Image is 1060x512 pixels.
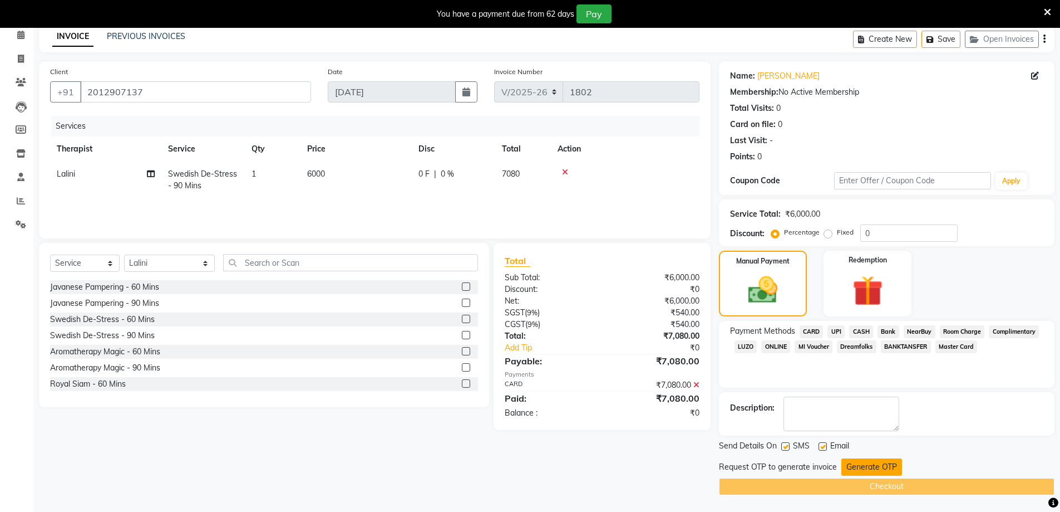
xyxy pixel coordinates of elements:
span: CARD [800,325,824,338]
span: 0 F [418,168,430,180]
div: Request OTP to generate invoice [719,461,837,473]
span: UPI [827,325,845,338]
div: Membership: [730,86,778,98]
div: ₹0 [602,284,708,295]
label: Redemption [849,255,887,265]
span: Dreamfolks [837,340,876,353]
div: ₹6,000.00 [785,208,820,220]
span: MI Voucher [795,340,832,353]
a: Add Tip [496,342,619,354]
span: 7080 [502,169,520,179]
div: Royal Siam - 60 Mins [50,378,126,390]
button: +91 [50,81,81,103]
label: Fixed [837,227,854,237]
span: Room Charge [940,325,985,338]
div: ₹540.00 [602,307,708,319]
span: CASH [849,325,873,338]
button: Generate OTP [841,459,902,476]
div: Paid: [496,392,602,405]
span: NearBuy [904,325,935,338]
span: BANKTANSFER [881,340,931,353]
span: Bank [877,325,899,338]
div: ( ) [496,319,602,330]
div: ₹6,000.00 [602,295,708,307]
label: Client [50,67,68,77]
div: Coupon Code [730,175,835,187]
div: You have a payment due from 62 days [437,8,574,20]
div: ₹7,080.00 [602,330,708,342]
img: _gift.svg [843,272,893,310]
th: Action [551,136,699,162]
span: CGST [505,319,525,329]
span: 9% [527,320,538,329]
div: ₹0 [620,342,708,354]
div: Aromatherapy Magic - 60 Mins [50,346,160,358]
div: Discount: [730,228,765,240]
a: [PERSON_NAME] [757,70,820,82]
div: 0 [757,151,762,163]
label: Invoice Number [494,67,543,77]
div: ₹7,080.00 [602,354,708,368]
div: Description: [730,402,775,414]
button: Save [921,31,960,48]
div: 0 [776,103,781,114]
label: Percentage [784,227,820,237]
div: Total: [496,330,602,342]
button: Pay [576,4,612,23]
span: 9% [527,308,538,317]
div: No Active Membership [730,86,1043,98]
button: Create New [853,31,917,48]
div: Swedish De-Stress - 60 Mins [50,314,155,325]
a: INVOICE [52,27,93,47]
th: Disc [412,136,495,162]
div: Swedish De-Stress - 90 Mins [50,330,155,342]
div: ₹0 [602,407,708,419]
div: Points: [730,151,755,163]
span: Master Card [935,340,978,353]
input: Enter Offer / Coupon Code [834,172,991,189]
div: - [770,135,773,147]
div: Discount: [496,284,602,295]
span: 6000 [307,169,325,179]
div: Net: [496,295,602,307]
div: Service Total: [730,208,781,220]
div: ₹7,080.00 [602,379,708,391]
span: 0 % [441,168,454,180]
label: Date [328,67,343,77]
div: ₹540.00 [602,319,708,330]
span: | [434,168,436,180]
div: Services [51,116,708,136]
span: Swedish De-Stress - 90 Mins [168,169,237,191]
div: Total Visits: [730,103,774,114]
button: Apply [995,173,1027,189]
span: Payment Methods [730,325,795,337]
span: LUZO [734,340,757,353]
span: Total [505,255,530,267]
input: Search or Scan [223,254,479,271]
span: ONLINE [761,340,790,353]
img: _cash.svg [739,273,787,307]
span: Email [830,440,849,454]
div: Payable: [496,354,602,368]
button: Open Invoices [965,31,1039,48]
input: Search by Name/Mobile/Email/Code [80,81,311,103]
div: ₹7,080.00 [602,392,708,405]
span: SMS [793,440,810,454]
div: Name: [730,70,755,82]
th: Total [495,136,551,162]
th: Qty [245,136,300,162]
span: SGST [505,308,525,318]
div: ₹6,000.00 [602,272,708,284]
label: Manual Payment [736,256,790,266]
div: CARD [496,379,602,391]
div: Sub Total: [496,272,602,284]
div: 0 [778,119,782,130]
th: Service [161,136,245,162]
span: 1 [252,169,256,179]
span: Complimentary [989,325,1039,338]
div: ( ) [496,307,602,319]
div: Last Visit: [730,135,767,147]
th: Therapist [50,136,161,162]
th: Price [300,136,412,162]
span: Send Details On [719,440,777,454]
